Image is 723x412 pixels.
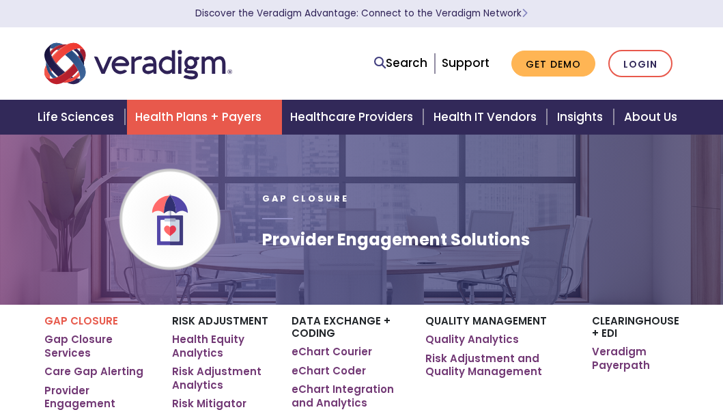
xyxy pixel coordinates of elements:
[425,333,519,346] a: Quality Analytics
[282,100,425,135] a: Healthcare Providers
[425,100,549,135] a: Health IT Vendors
[195,7,528,20] a: Discover the Veradigm Advantage: Connect to the Veradigm NetworkLearn More
[262,193,349,204] span: Gap Closure
[44,333,152,359] a: Gap Closure Services
[549,100,615,135] a: Insights
[374,54,427,72] a: Search
[44,41,232,86] img: Veradigm logo
[425,352,571,379] a: Risk Adjustment and Quality Management
[172,397,246,411] a: Risk Mitigator
[292,345,372,359] a: eChart Courier
[442,55,490,71] a: Support
[127,100,282,135] a: Health Plans + Payers
[172,333,272,359] a: Health Equity Analytics
[608,50,672,78] a: Login
[262,230,530,250] h1: Provider Engagement Solutions
[292,383,405,409] a: eChart Integration and Analytics
[172,365,272,392] a: Risk Adjustment Analytics
[511,51,595,77] a: Get Demo
[292,364,366,378] a: eChart Coder
[616,100,694,135] a: About Us
[29,100,126,135] a: Life Sciences
[522,7,528,20] span: Learn More
[44,365,143,379] a: Care Gap Alerting
[592,345,679,372] a: Veradigm Payerpath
